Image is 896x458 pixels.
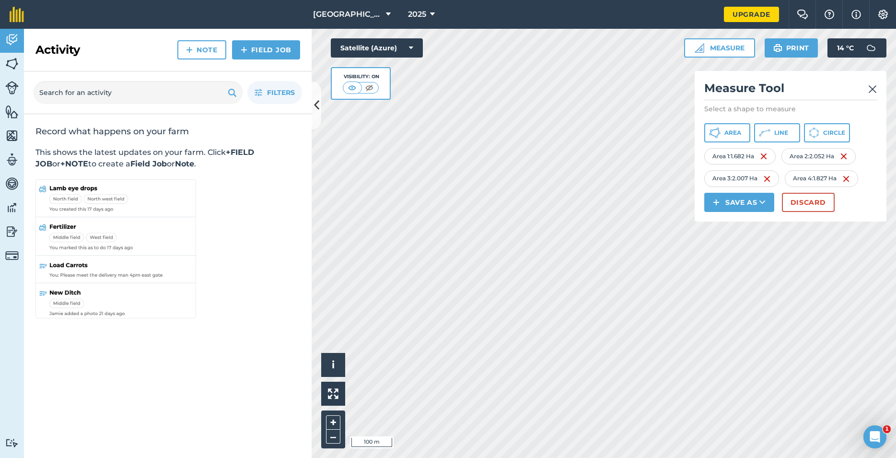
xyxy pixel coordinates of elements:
[5,57,19,71] img: svg+xml;base64,PHN2ZyB4bWxucz0iaHR0cDovL3d3dy53My5vcmcvMjAwMC9zdmciIHdpZHRoPSI1NiIgaGVpZ2h0PSI2MC...
[326,415,340,430] button: +
[5,200,19,215] img: svg+xml;base64,PD94bWwgdmVyc2lvbj0iMS4wIiBlbmNvZGluZz0idXRmLTgiPz4KPCEtLSBHZW5lcmF0b3I6IEFkb2JlIE...
[704,123,750,142] button: Area
[5,153,19,167] img: svg+xml;base64,PD94bWwgdmVyc2lvbj0iMS4wIiBlbmNvZGluZz0idXRmLTgiPz4KPCEtLSBHZW5lcmF0b3I6IEFkb2JlIE...
[840,151,848,162] img: svg+xml;base64,PHN2ZyB4bWxucz0iaHR0cDovL3d3dy53My5vcmcvMjAwMC9zdmciIHdpZHRoPSIxNiIgaGVpZ2h0PSIyNC...
[5,129,19,143] img: svg+xml;base64,PHN2ZyB4bWxucz0iaHR0cDovL3d3dy53My5vcmcvMjAwMC9zdmciIHdpZHRoPSI1NiIgaGVpZ2h0PSI2MC...
[851,9,861,20] img: svg+xml;base64,PHN2ZyB4bWxucz0iaHR0cDovL3d3dy53My5vcmcvMjAwMC9zdmciIHdpZHRoPSIxNyIgaGVpZ2h0PSIxNy...
[781,148,856,164] div: Area 2 : 2.052 Ha
[177,40,226,59] a: Note
[724,7,779,22] a: Upgrade
[883,425,891,433] span: 1
[34,81,243,104] input: Search for an activity
[5,249,19,262] img: svg+xml;base64,PD94bWwgdmVyc2lvbj0iMS4wIiBlbmNvZGluZz0idXRmLTgiPz4KPCEtLSBHZW5lcmF0b3I6IEFkb2JlIE...
[827,38,886,58] button: 14 °C
[760,151,768,162] img: svg+xml;base64,PHN2ZyB4bWxucz0iaHR0cDovL3d3dy53My5vcmcvMjAwMC9zdmciIHdpZHRoPSIxNiIgaGVpZ2h0PSIyNC...
[704,104,877,114] p: Select a shape to measure
[704,148,776,164] div: Area 1 : 1.682 Ha
[724,129,741,137] span: Area
[695,43,704,53] img: Ruler icon
[837,38,854,58] span: 14 ° C
[328,388,338,399] img: Four arrows, one pointing top left, one top right, one bottom right and the last bottom left
[332,359,335,371] span: i
[704,81,877,100] h2: Measure Tool
[782,193,835,212] button: Discard
[824,10,835,19] img: A question mark icon
[797,10,808,19] img: Two speech bubbles overlapping with the left bubble in the forefront
[877,10,889,19] img: A cog icon
[35,147,300,170] p: This shows the latest updates on your farm. Click or to create a or .
[5,224,19,239] img: svg+xml;base64,PD94bWwgdmVyc2lvbj0iMS4wIiBlbmNvZGluZz0idXRmLTgiPz4KPCEtLSBHZW5lcmF0b3I6IEFkb2JlIE...
[704,193,774,212] button: Save as
[130,159,167,168] strong: Field Job
[823,129,845,137] span: Circle
[5,33,19,47] img: svg+xml;base64,PD94bWwgdmVyc2lvbj0iMS4wIiBlbmNvZGluZz0idXRmLTgiPz4KPCEtLSBHZW5lcmF0b3I6IEFkb2JlIE...
[186,44,193,56] img: svg+xml;base64,PHN2ZyB4bWxucz0iaHR0cDovL3d3dy53My5vcmcvMjAwMC9zdmciIHdpZHRoPSIxNCIgaGVpZ2h0PSIyNC...
[35,42,80,58] h2: Activity
[331,38,423,58] button: Satellite (Azure)
[785,170,858,187] div: Area 4 : 1.827 Ha
[754,123,800,142] button: Line
[326,430,340,444] button: –
[313,9,382,20] span: [GEOGRAPHIC_DATA]
[241,44,247,56] img: svg+xml;base64,PHN2ZyB4bWxucz0iaHR0cDovL3d3dy53My5vcmcvMjAwMC9zdmciIHdpZHRoPSIxNCIgaGVpZ2h0PSIyNC...
[343,73,379,81] div: Visibility: On
[684,38,755,58] button: Measure
[247,81,302,104] button: Filters
[363,83,375,93] img: svg+xml;base64,PHN2ZyB4bWxucz0iaHR0cDovL3d3dy53My5vcmcvMjAwMC9zdmciIHdpZHRoPSI1MCIgaGVpZ2h0PSI0MC...
[35,126,300,137] h2: Record what happens on your farm
[5,176,19,191] img: svg+xml;base64,PD94bWwgdmVyc2lvbj0iMS4wIiBlbmNvZGluZz0idXRmLTgiPz4KPCEtLSBHZW5lcmF0b3I6IEFkb2JlIE...
[346,83,358,93] img: svg+xml;base64,PHN2ZyB4bWxucz0iaHR0cDovL3d3dy53My5vcmcvMjAwMC9zdmciIHdpZHRoPSI1MCIgaGVpZ2h0PSI0MC...
[232,40,300,59] a: Field Job
[861,38,881,58] img: svg+xml;base64,PD94bWwgdmVyc2lvbj0iMS4wIiBlbmNvZGluZz0idXRmLTgiPz4KPCEtLSBHZW5lcmF0b3I6IEFkb2JlIE...
[774,129,788,137] span: Line
[5,105,19,119] img: svg+xml;base64,PHN2ZyB4bWxucz0iaHR0cDovL3d3dy53My5vcmcvMjAwMC9zdmciIHdpZHRoPSI1NiIgaGVpZ2h0PSI2MC...
[868,83,877,95] img: svg+xml;base64,PHN2ZyB4bWxucz0iaHR0cDovL3d3dy53My5vcmcvMjAwMC9zdmciIHdpZHRoPSIyMiIgaGVpZ2h0PSIzMC...
[321,353,345,377] button: i
[175,159,194,168] strong: Note
[10,7,24,22] img: fieldmargin Logo
[763,173,771,185] img: svg+xml;base64,PHN2ZyB4bWxucz0iaHR0cDovL3d3dy53My5vcmcvMjAwMC9zdmciIHdpZHRoPSIxNiIgaGVpZ2h0PSIyNC...
[267,87,295,98] span: Filters
[863,425,886,448] iframe: Intercom live chat
[842,173,850,185] img: svg+xml;base64,PHN2ZyB4bWxucz0iaHR0cDovL3d3dy53My5vcmcvMjAwMC9zdmciIHdpZHRoPSIxNiIgaGVpZ2h0PSIyNC...
[228,87,237,98] img: svg+xml;base64,PHN2ZyB4bWxucz0iaHR0cDovL3d3dy53My5vcmcvMjAwMC9zdmciIHdpZHRoPSIxOSIgaGVpZ2h0PSIyNC...
[5,81,19,94] img: svg+xml;base64,PD94bWwgdmVyc2lvbj0iMS4wIiBlbmNvZGluZz0idXRmLTgiPz4KPCEtLSBHZW5lcmF0b3I6IEFkb2JlIE...
[773,42,782,54] img: svg+xml;base64,PHN2ZyB4bWxucz0iaHR0cDovL3d3dy53My5vcmcvMjAwMC9zdmciIHdpZHRoPSIxOSIgaGVpZ2h0PSIyNC...
[704,170,779,187] div: Area 3 : 2.007 Ha
[765,38,818,58] button: Print
[5,438,19,447] img: svg+xml;base64,PD94bWwgdmVyc2lvbj0iMS4wIiBlbmNvZGluZz0idXRmLTgiPz4KPCEtLSBHZW5lcmF0b3I6IEFkb2JlIE...
[60,159,88,168] strong: +NOTE
[804,123,850,142] button: Circle
[408,9,426,20] span: 2025
[713,197,720,208] img: svg+xml;base64,PHN2ZyB4bWxucz0iaHR0cDovL3d3dy53My5vcmcvMjAwMC9zdmciIHdpZHRoPSIxNCIgaGVpZ2h0PSIyNC...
